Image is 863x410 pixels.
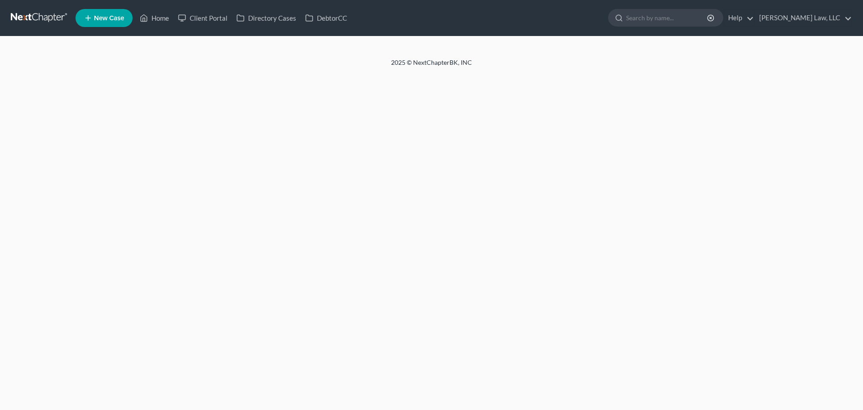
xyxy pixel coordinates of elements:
a: Directory Cases [232,10,301,26]
input: Search by name... [626,9,708,26]
a: [PERSON_NAME] Law, LLC [755,10,852,26]
a: Help [724,10,754,26]
a: Client Portal [173,10,232,26]
span: New Case [94,15,124,22]
a: Home [135,10,173,26]
a: DebtorCC [301,10,351,26]
div: 2025 © NextChapterBK, INC [175,58,688,74]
